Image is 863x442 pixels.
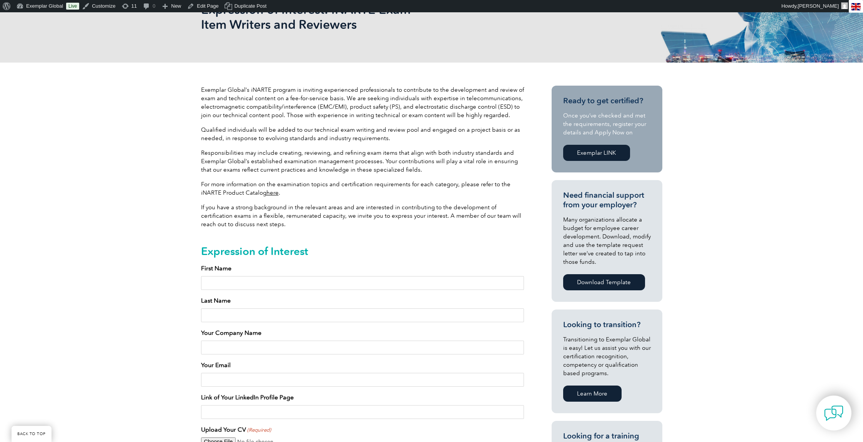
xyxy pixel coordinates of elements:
[851,3,861,10] img: en
[824,404,843,423] img: contact-chat.png
[563,335,651,377] p: Transitioning to Exemplar Global is easy! Let us assist you with our certification recognition, c...
[201,86,524,119] p: Exemplar Global’s iNARTE program is inviting experienced professionals to contribute to the devel...
[201,296,231,305] label: Last Name
[201,126,524,142] p: Qualified individuals will be added to our technical exam writing and review pool and engaged on ...
[201,2,496,32] h1: Expression of Interest: iNARTE Exam Item Writers and Reviewers
[201,149,524,174] p: Responsibilities may include creating, reviewing, and refining exam items that align with both in...
[201,245,524,257] h2: Expression of Interest
[246,426,271,434] span: (Required)
[201,393,294,402] label: Link of Your LinkedIn Profile Page
[563,96,651,106] h3: Ready to get certified?
[201,328,261,338] label: Your Company Name
[563,111,651,137] p: Once you’ve checked and met the requirements, register your details and Apply Now on
[201,180,524,197] p: For more information on the examination topics and certification requirements for each category, ...
[563,190,651,210] h3: Need financial support from your employer?
[201,361,231,370] label: Your Email
[201,264,231,273] label: First Name
[798,3,839,9] span: [PERSON_NAME]
[201,203,524,228] p: If you have a strong background in the relevant areas and are interested in contributing to the d...
[563,145,630,161] a: Exemplar LINK
[563,386,622,402] a: Learn More
[66,3,79,10] a: Live
[266,189,279,196] a: here
[563,320,651,329] h3: Looking to transition?
[563,274,645,290] a: Download Template
[201,425,271,434] label: Upload Your CV
[12,426,52,442] a: BACK TO TOP
[563,215,651,266] p: Many organizations allocate a budget for employee career development. Download, modify and use th...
